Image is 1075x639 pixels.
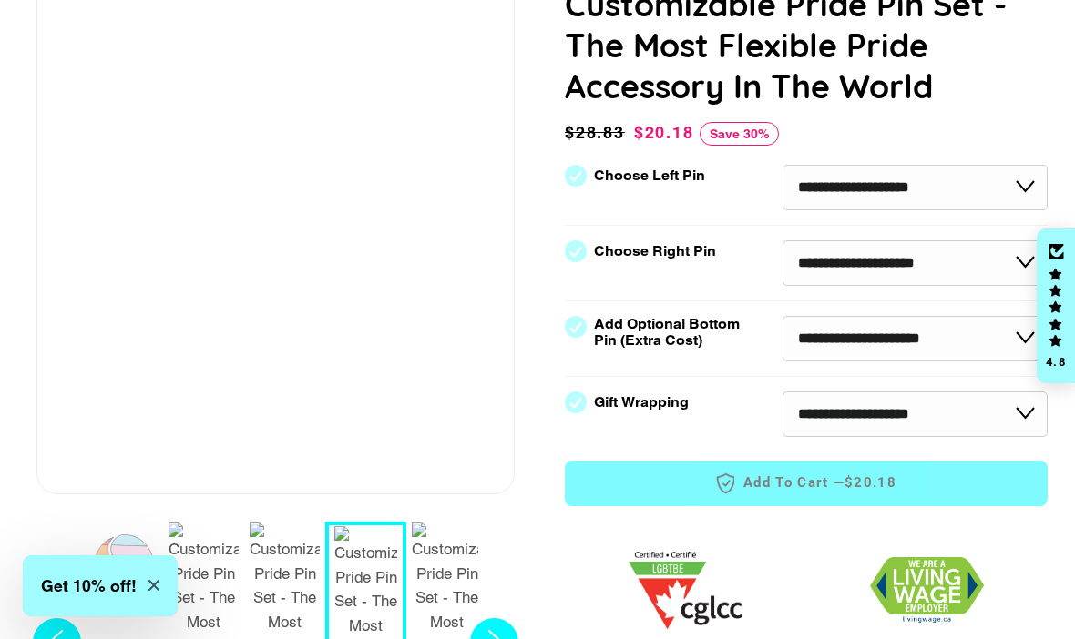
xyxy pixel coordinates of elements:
img: 1705457225.png [629,552,742,629]
button: Add to Cart —$20.18 [565,461,1048,506]
div: Click to open Judge.me floating reviews tab [1037,228,1075,383]
div: 4.8 [1045,356,1067,368]
label: Gift Wrapping [594,394,689,411]
img: 1706832627.png [870,557,984,624]
button: 1 / 7 [82,522,163,607]
span: Add to Cart — [592,472,1020,495]
span: $20.18 [845,473,896,492]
